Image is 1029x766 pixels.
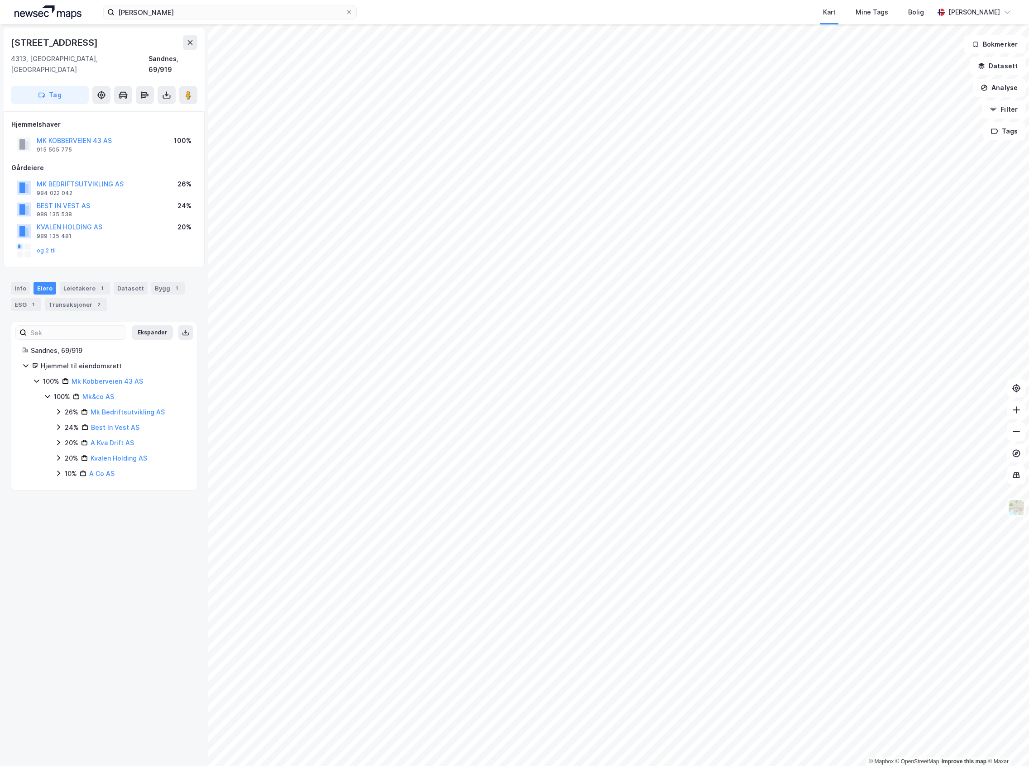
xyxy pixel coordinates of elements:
[823,7,836,18] div: Kart
[11,53,148,75] div: 4313, [GEOGRAPHIC_DATA], [GEOGRAPHIC_DATA]
[177,179,191,190] div: 26%
[11,86,89,104] button: Tag
[91,423,139,431] a: Best In Vest AS
[983,122,1025,140] button: Tags
[65,438,78,448] div: 20%
[65,453,78,464] div: 20%
[948,7,1000,18] div: [PERSON_NAME]
[65,468,77,479] div: 10%
[89,470,115,477] a: A Co AS
[11,119,197,130] div: Hjemmelshaver
[895,758,939,765] a: OpenStreetMap
[37,211,72,218] div: 989 135 538
[91,408,165,416] a: Mk Bedriftsutvikling AS
[29,300,38,309] div: 1
[174,135,191,146] div: 100%
[91,454,147,462] a: Kvalen Holding AS
[964,35,1025,53] button: Bokmerker
[31,345,186,356] div: Sandnes, 69/919
[908,7,924,18] div: Bolig
[43,376,59,387] div: 100%
[148,53,197,75] div: Sandnes, 69/919
[45,298,107,311] div: Transaksjoner
[115,5,345,19] input: Søk på adresse, matrikkel, gårdeiere, leietakere eller personer
[11,35,100,50] div: [STREET_ADDRESS]
[970,57,1025,75] button: Datasett
[94,300,103,309] div: 2
[984,723,1029,766] iframe: Chat Widget
[11,298,41,311] div: ESG
[37,233,72,240] div: 989 135 481
[37,146,72,153] div: 915 505 775
[114,282,148,295] div: Datasett
[72,377,143,385] a: Mk Kobberveien 43 AS
[34,282,56,295] div: Eiere
[97,284,106,293] div: 1
[65,407,78,418] div: 26%
[1008,499,1025,516] img: Z
[91,439,134,447] a: A Kva Drift AS
[869,758,894,765] a: Mapbox
[856,7,888,18] div: Mine Tags
[82,393,114,400] a: Mk&co AS
[982,100,1025,119] button: Filter
[37,190,72,197] div: 984 022 042
[172,284,181,293] div: 1
[177,222,191,233] div: 20%
[11,162,197,173] div: Gårdeiere
[151,282,185,295] div: Bygg
[65,422,79,433] div: 24%
[27,326,126,339] input: Søk
[54,391,70,402] div: 100%
[60,282,110,295] div: Leietakere
[14,5,81,19] img: logo.a4113a55bc3d86da70a041830d287a7e.svg
[973,79,1025,97] button: Analyse
[11,282,30,295] div: Info
[942,758,986,765] a: Improve this map
[177,200,191,211] div: 24%
[984,723,1029,766] div: Kontrollprogram for chat
[41,361,186,371] div: Hjemmel til eiendomsrett
[132,325,173,340] button: Ekspander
